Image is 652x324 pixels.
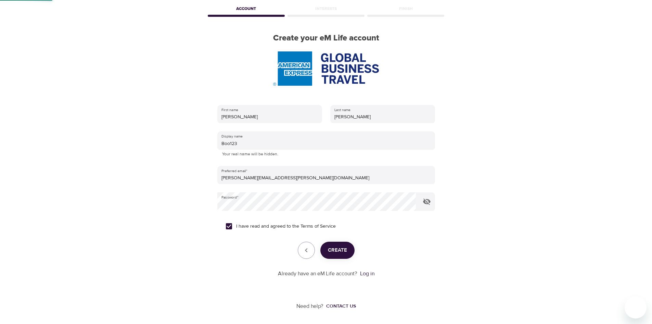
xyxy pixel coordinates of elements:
[222,151,430,158] p: Your real name will be hidden.
[326,303,356,310] div: Contact us
[625,297,647,319] iframe: Button to launch messaging window
[301,223,336,230] a: Terms of Service
[360,270,374,277] a: Log in
[296,302,323,310] p: Need help?
[328,246,347,255] span: Create
[323,303,356,310] a: Contact us
[278,270,357,278] p: Already have an eM Life account?
[206,33,446,43] h2: Create your eM Life account
[320,242,355,259] button: Create
[236,223,336,230] span: I have read and agreed to the
[273,51,379,86] img: AmEx%20GBT%20logo.png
